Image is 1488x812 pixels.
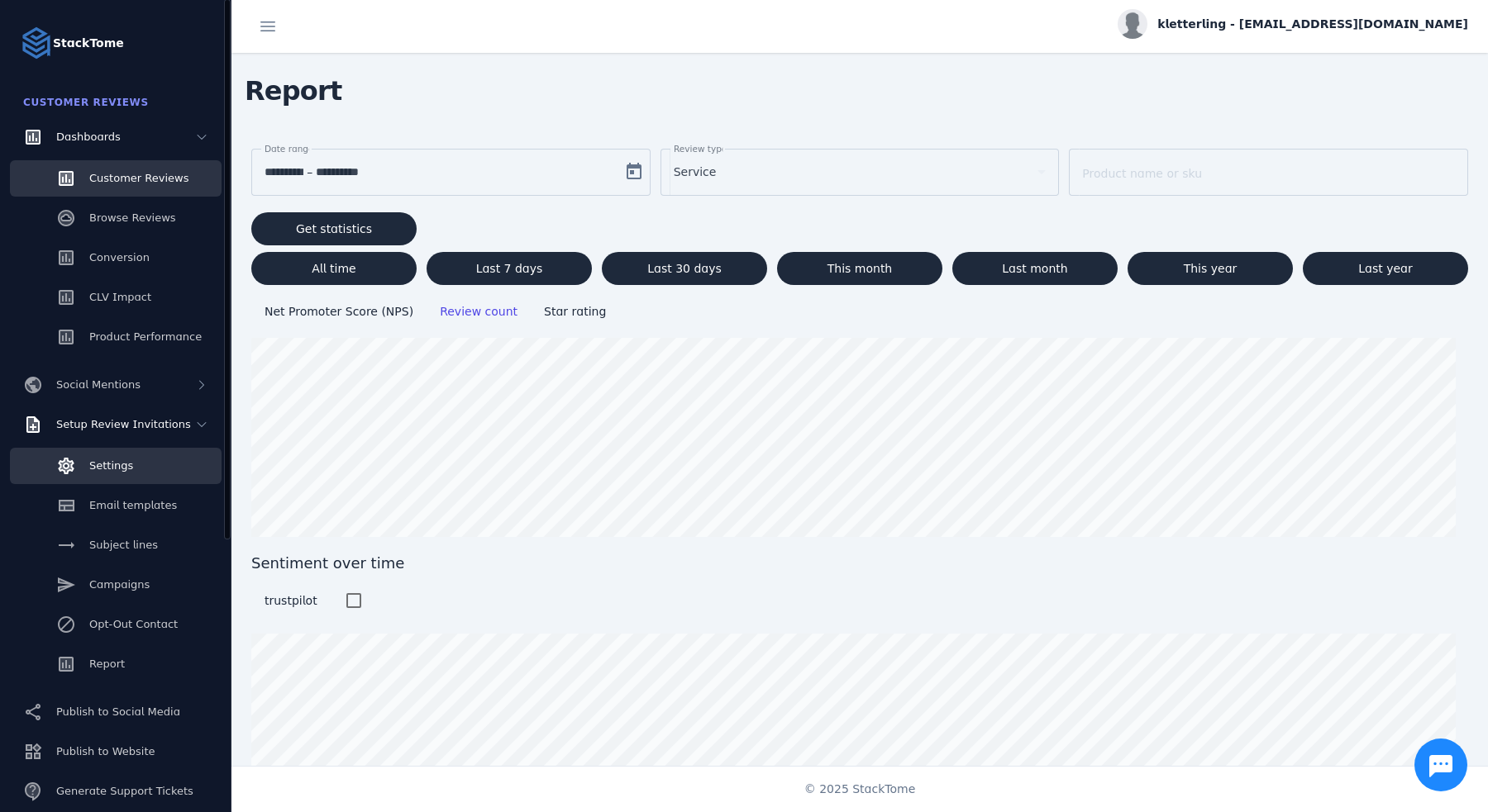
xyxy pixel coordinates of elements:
mat-label: Review type [674,144,727,154]
button: All time [251,252,417,285]
img: profile.jpg [1118,9,1147,39]
span: Campaigns [89,578,150,591]
a: Campaigns [10,567,222,603]
a: Generate Support Tickets [10,773,222,810]
a: Subject lines [10,527,222,563]
span: This month [827,263,893,274]
span: Get statistics [296,223,372,235]
span: Net Promoter Score (NPS) [265,305,413,318]
span: Social Mentions [56,378,141,391]
button: Last year [1303,252,1468,285]
span: Review count [440,305,517,318]
span: Settings [89,459,133,472]
a: Settings [10,448,222,484]
span: Publish to Website [56,745,155,757]
span: CLV Impact [89,291,151,303]
span: Report [89,658,125,670]
span: Last 30 days [647,263,722,274]
a: Publish to Website [10,734,222,770]
span: Star rating [544,305,606,318]
button: Open calendar [618,155,651,188]
span: – [307,162,312,182]
a: Email templates [10,487,222,524]
a: Publish to Social Media [10,694,222,730]
span: Sentiment over time [251,552,1468,574]
button: This month [777,252,942,285]
span: Opt-Out Contact [89,618,178,630]
span: Publish to Social Media [56,705,180,718]
span: Report [231,64,355,117]
mat-label: Product name or sku [1082,167,1202,180]
span: Last month [1002,263,1067,274]
a: Product Performance [10,319,222,355]
button: kletterling - [EMAIL_ADDRESS][DOMAIN_NAME] [1118,9,1468,39]
span: Email templates [89,499,177,511]
span: All time [312,263,355,274]
span: © 2025 StackTome [804,781,916,798]
span: Subject lines [89,539,158,551]
mat-label: Date range [265,144,313,154]
button: Last 30 days [602,252,767,285]
span: trustpilot [265,594,317,607]
span: Generate Support Tickets [56,785,193,797]
span: Service [674,162,717,182]
span: This year [1184,263,1238,274]
button: Last month [952,252,1118,285]
button: Get statistics [251,212,417,245]
a: Opt-Out Contact [10,606,222,643]
span: Product Performance [89,330,202,343]
a: CLV Impact [10,279,222,316]
a: Report [10,646,222,682]
span: kletterling - [EMAIL_ADDRESS][DOMAIN_NAME] [1157,16,1468,33]
span: Setup Review Invitations [56,418,191,430]
button: This year [1128,252,1293,285]
span: Last year [1358,263,1412,274]
button: Last 7 days [427,252,592,285]
span: Last 7 days [476,263,543,274]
